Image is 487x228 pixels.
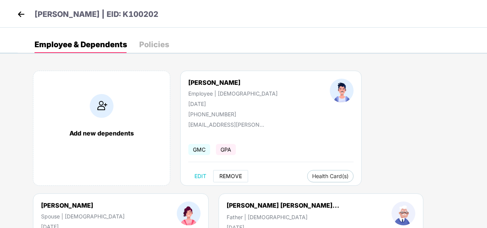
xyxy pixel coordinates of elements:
[188,90,278,97] div: Employee | [DEMOGRAPHIC_DATA]
[307,170,354,182] button: Health Card(s)
[35,8,158,20] p: [PERSON_NAME] | EID: K100202
[35,41,127,48] div: Employee & Dependents
[41,213,125,220] div: Spouse | [DEMOGRAPHIC_DATA]
[213,170,248,182] button: REMOVE
[188,101,278,107] div: [DATE]
[188,144,210,155] span: GMC
[330,79,354,102] img: profileImage
[188,170,212,182] button: EDIT
[216,144,236,155] span: GPA
[41,129,162,137] div: Add new dependents
[188,121,265,128] div: [EMAIL_ADDRESS][PERSON_NAME][PERSON_NAME][DOMAIN_NAME]
[188,111,278,117] div: [PHONE_NUMBER]
[15,8,27,20] img: back
[41,202,125,209] div: [PERSON_NAME]
[177,202,201,225] img: profileImage
[227,202,339,209] div: [PERSON_NAME] [PERSON_NAME]...
[188,79,278,86] div: [PERSON_NAME]
[392,202,415,225] img: profileImage
[194,173,206,179] span: EDIT
[139,41,169,48] div: Policies
[90,94,114,118] img: addIcon
[219,173,242,179] span: REMOVE
[312,174,349,178] span: Health Card(s)
[227,214,339,220] div: Father | [DEMOGRAPHIC_DATA]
